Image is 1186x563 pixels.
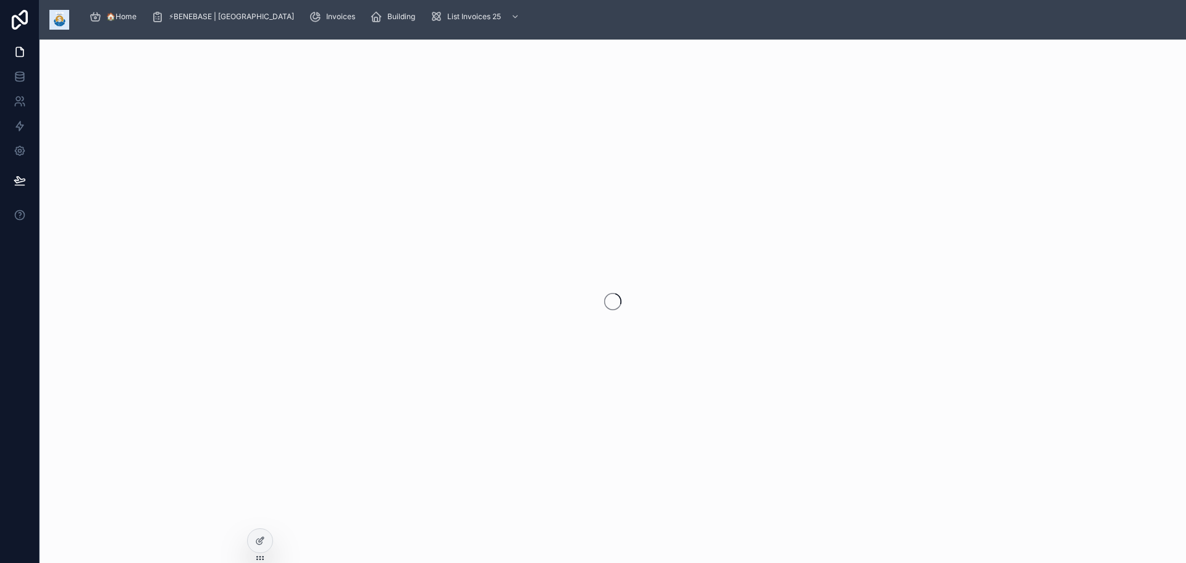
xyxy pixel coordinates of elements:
span: Building [387,12,415,22]
a: List Invoices 25 [426,6,526,28]
span: 🏠Home [106,12,137,22]
a: Invoices [305,6,364,28]
a: Building [366,6,424,28]
div: scrollable content [79,3,1176,30]
span: List Invoices 25 [447,12,501,22]
span: Invoices [326,12,355,22]
a: ⚡BENEBASE | [GEOGRAPHIC_DATA] [148,6,303,28]
img: App logo [49,10,69,30]
a: 🏠Home [85,6,145,28]
span: ⚡BENEBASE | [GEOGRAPHIC_DATA] [169,12,294,22]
